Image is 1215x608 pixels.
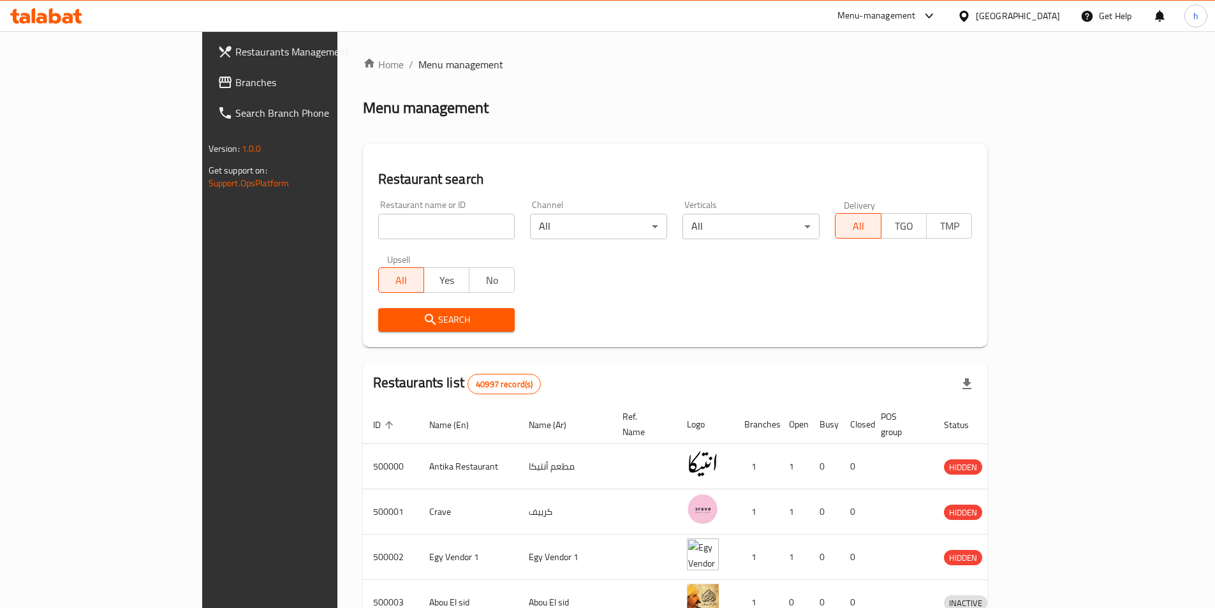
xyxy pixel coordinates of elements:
[932,217,967,235] span: TMP
[809,535,840,580] td: 0
[844,200,876,209] label: Delivery
[835,213,881,239] button: All
[944,551,982,565] span: HIDDEN
[779,489,809,535] td: 1
[976,9,1060,23] div: [GEOGRAPHIC_DATA]
[881,213,927,239] button: TGO
[235,44,395,59] span: Restaurants Management
[419,535,519,580] td: Egy Vendor 1
[677,405,734,444] th: Logo
[209,175,290,191] a: Support.OpsPlatform
[373,417,397,433] span: ID
[779,444,809,489] td: 1
[469,267,515,293] button: No
[409,57,413,72] li: /
[207,98,405,128] a: Search Branch Phone
[423,267,469,293] button: Yes
[840,489,871,535] td: 0
[734,535,779,580] td: 1
[840,535,871,580] td: 0
[207,36,405,67] a: Restaurants Management
[429,271,464,290] span: Yes
[622,409,661,440] span: Ref. Name
[418,57,503,72] span: Menu management
[682,214,820,239] div: All
[944,460,982,475] span: HIDDEN
[235,75,395,90] span: Branches
[687,493,719,525] img: Crave
[809,444,840,489] td: 0
[837,8,916,24] div: Menu-management
[429,417,485,433] span: Name (En)
[209,140,240,157] span: Version:
[209,162,267,179] span: Get support on:
[235,105,395,121] span: Search Branch Phone
[887,217,922,235] span: TGO
[840,444,871,489] td: 0
[530,214,667,239] div: All
[944,417,985,433] span: Status
[519,535,612,580] td: Egy Vendor 1
[1193,9,1198,23] span: h
[779,405,809,444] th: Open
[384,271,419,290] span: All
[926,213,972,239] button: TMP
[734,489,779,535] td: 1
[944,459,982,475] div: HIDDEN
[363,57,988,72] nav: breadcrumb
[734,444,779,489] td: 1
[519,489,612,535] td: كرييف
[687,448,719,480] img: Antika Restaurant
[841,217,876,235] span: All
[373,373,541,394] h2: Restaurants list
[388,312,505,328] span: Search
[419,444,519,489] td: Antika Restaurant
[378,308,515,332] button: Search
[529,417,583,433] span: Name (Ar)
[475,271,510,290] span: No
[840,405,871,444] th: Closed
[242,140,261,157] span: 1.0.0
[468,374,541,394] div: Total records count
[363,98,489,118] h2: Menu management
[468,378,540,390] span: 40997 record(s)
[734,405,779,444] th: Branches
[387,255,411,263] label: Upsell
[779,535,809,580] td: 1
[207,67,405,98] a: Branches
[519,444,612,489] td: مطعم أنتيكا
[419,489,519,535] td: Crave
[952,369,982,399] div: Export file
[809,405,840,444] th: Busy
[944,505,982,520] span: HIDDEN
[687,538,719,570] img: Egy Vendor 1
[378,214,515,239] input: Search for restaurant name or ID..
[881,409,918,440] span: POS group
[378,170,973,189] h2: Restaurant search
[809,489,840,535] td: 0
[378,267,424,293] button: All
